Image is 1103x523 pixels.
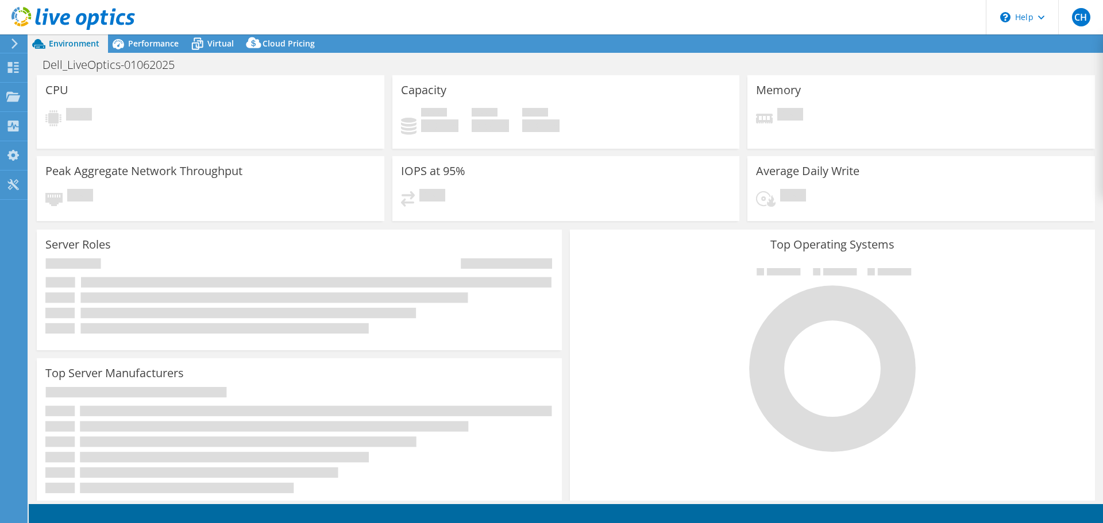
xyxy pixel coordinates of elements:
h3: Capacity [401,84,446,96]
h3: CPU [45,84,68,96]
span: Total [522,108,548,119]
h4: 0 GiB [421,119,458,132]
h3: Top Server Manufacturers [45,367,184,379]
h3: Server Roles [45,238,111,251]
span: Environment [49,38,99,49]
h3: Average Daily Write [756,165,859,177]
h3: Peak Aggregate Network Throughput [45,165,242,177]
h4: 0 GiB [522,119,560,132]
h1: Dell_LiveOptics-01062025 [37,59,192,71]
h3: IOPS at 95% [401,165,465,177]
span: Virtual [207,38,234,49]
svg: \n [1000,12,1011,22]
span: Pending [67,189,93,204]
span: CH [1072,8,1090,26]
span: Used [421,108,447,119]
span: Pending [419,189,445,204]
h3: Memory [756,84,801,96]
span: Free [472,108,497,119]
span: Pending [777,108,803,123]
span: Performance [128,38,179,49]
h4: 0 GiB [472,119,509,132]
span: Pending [780,189,806,204]
span: Pending [66,108,92,123]
span: Cloud Pricing [263,38,315,49]
h3: Top Operating Systems [579,238,1086,251]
